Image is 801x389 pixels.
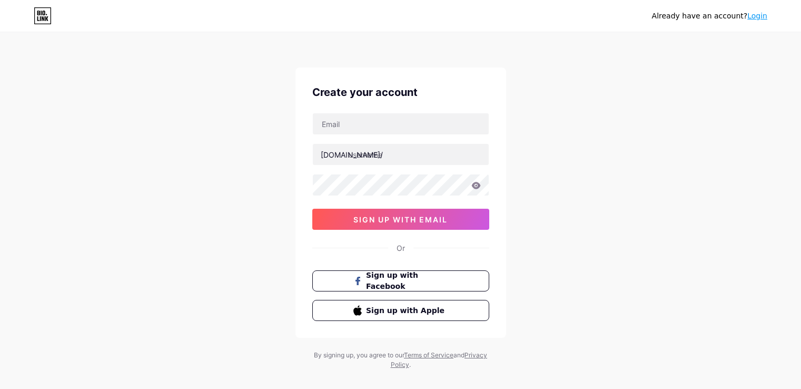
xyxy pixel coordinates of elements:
div: [DOMAIN_NAME]/ [321,149,383,160]
input: Email [313,113,489,134]
div: By signing up, you agree to our and . [311,351,490,369]
span: sign up with email [353,215,448,224]
div: Already have an account? [652,11,767,22]
a: Terms of Service [404,351,453,359]
button: Sign up with Facebook [312,270,489,291]
span: Sign up with Facebook [366,270,448,292]
span: Sign up with Apple [366,305,448,316]
button: Sign up with Apple [312,300,489,321]
a: Login [747,12,767,20]
div: Create your account [312,84,489,100]
div: Or [397,242,405,254]
button: sign up with email [312,209,489,230]
input: username [313,144,489,165]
